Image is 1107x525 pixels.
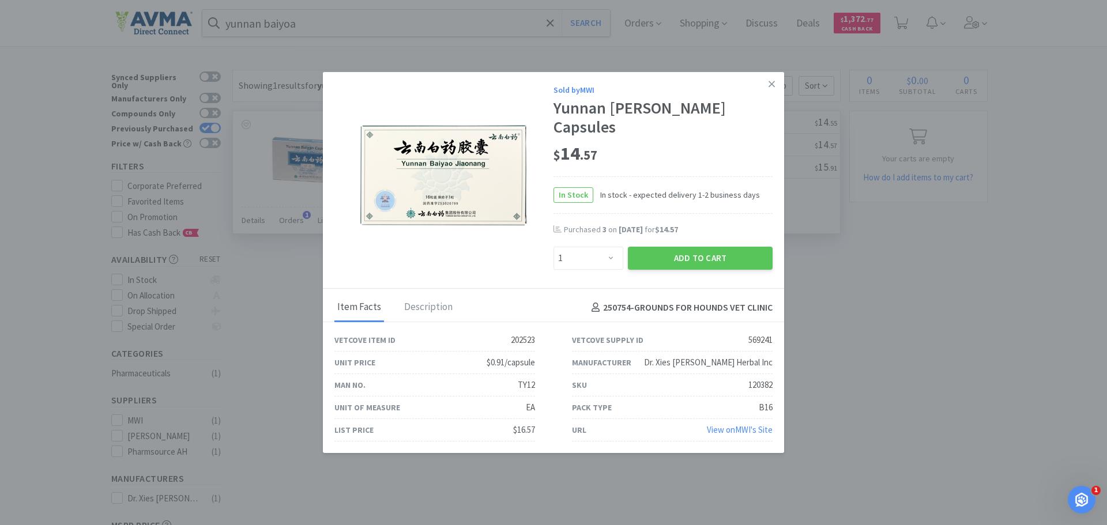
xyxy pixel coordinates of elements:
[644,356,773,369] div: Dr. Xies [PERSON_NAME] Herbal Inc
[518,378,535,392] div: TY12
[334,334,396,346] div: Vetcove Item ID
[553,147,560,163] span: $
[759,401,773,414] div: B16
[553,84,773,96] div: Sold by MWI
[513,423,535,437] div: $16.57
[334,356,375,369] div: Unit Price
[603,224,607,235] span: 3
[587,300,773,315] h4: 250754 - GROUNDS FOR HOUNDS VET CLINIC
[553,142,597,165] span: 14
[655,224,678,235] span: $14.57
[593,188,760,201] span: In stock - expected delivery 1-2 business days
[572,379,587,391] div: SKU
[511,333,535,347] div: 202523
[748,333,773,347] div: 569241
[572,334,643,346] div: Vetcove Supply ID
[580,147,597,163] span: . 57
[572,401,612,414] div: Pack Type
[572,424,586,436] div: URL
[334,379,366,391] div: Man No.
[1091,486,1101,495] span: 1
[553,99,773,137] div: Yunnan [PERSON_NAME] Capsules
[554,188,593,202] span: In Stock
[334,401,400,414] div: Unit of Measure
[526,401,535,414] div: EA
[487,356,535,369] div: $0.91/capsule
[334,293,384,322] div: Item Facts
[1068,486,1095,513] iframe: Intercom live chat
[748,378,773,392] div: 120382
[572,356,631,369] div: Manufacturer
[628,247,773,270] button: Add to Cart
[401,293,455,322] div: Description
[564,224,773,236] div: Purchased on for
[619,224,643,235] span: [DATE]
[357,112,530,241] img: d28b08391a0c4caea2ed8d0b75b31e5f_569241.png
[334,424,374,436] div: List Price
[707,424,773,435] a: View onMWI's Site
